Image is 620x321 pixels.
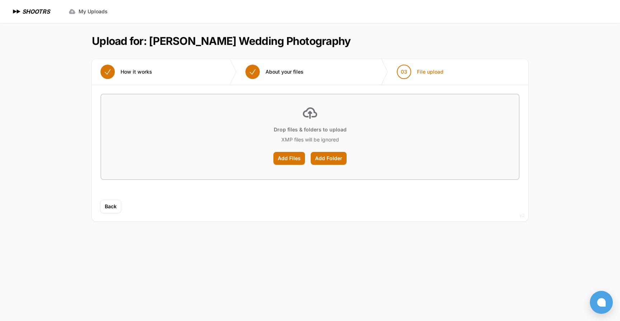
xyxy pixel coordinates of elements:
a: My Uploads [64,5,112,18]
button: 03 File upload [388,59,452,85]
button: About your files [237,59,312,85]
button: How it works [92,59,161,85]
button: Open chat window [590,291,613,314]
h1: Upload for: [PERSON_NAME] Wedding Photography [92,34,351,47]
button: Back [100,200,121,213]
h1: SHOOTRS [22,7,50,16]
span: How it works [121,68,152,75]
span: About your files [266,68,304,75]
span: Back [105,203,117,210]
a: SHOOTRS SHOOTRS [11,7,50,16]
p: Drop files & folders to upload [274,126,347,133]
span: File upload [417,68,443,75]
img: SHOOTRS [11,7,22,16]
label: Add Files [273,152,305,165]
span: 03 [401,68,407,75]
p: XMP files will be ignored [281,136,339,143]
div: v2 [520,211,525,220]
label: Add Folder [311,152,347,165]
span: My Uploads [79,8,108,15]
